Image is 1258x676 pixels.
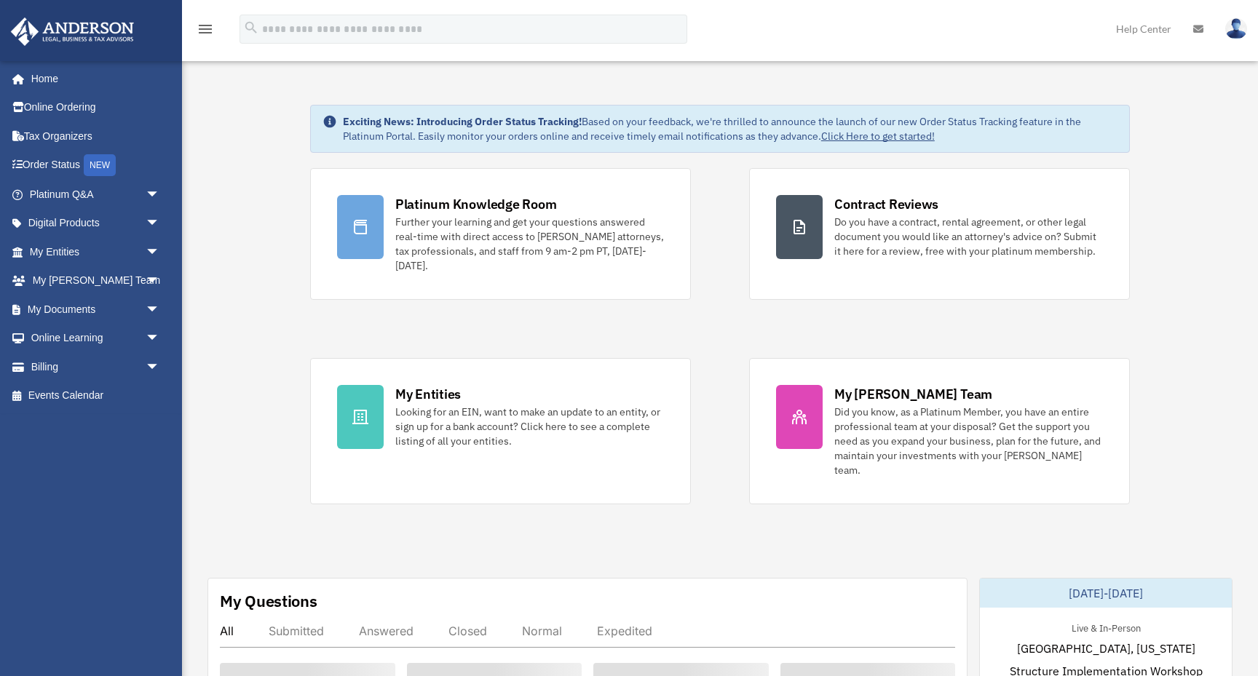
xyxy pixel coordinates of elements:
[220,590,317,612] div: My Questions
[343,115,582,128] strong: Exciting News: Introducing Order Status Tracking!
[343,114,1117,143] div: Based on your feedback, we're thrilled to announce the launch of our new Order Status Tracking fe...
[980,578,1232,608] div: [DATE]-[DATE]
[197,20,214,38] i: menu
[197,25,214,38] a: menu
[146,209,175,239] span: arrow_drop_down
[359,624,414,638] div: Answered
[10,266,182,295] a: My [PERSON_NAME] Teamarrow_drop_down
[10,381,182,410] a: Events Calendar
[1060,619,1152,635] div: Live & In-Person
[243,20,259,36] i: search
[146,324,175,354] span: arrow_drop_down
[10,93,182,122] a: Online Ordering
[1017,640,1195,657] span: [GEOGRAPHIC_DATA], [US_STATE]
[10,324,182,353] a: Online Learningarrow_drop_down
[395,195,557,213] div: Platinum Knowledge Room
[597,624,652,638] div: Expedited
[448,624,487,638] div: Closed
[146,295,175,325] span: arrow_drop_down
[10,64,175,93] a: Home
[522,624,562,638] div: Normal
[834,195,938,213] div: Contract Reviews
[395,385,461,403] div: My Entities
[834,215,1103,258] div: Do you have a contract, rental agreement, or other legal document you would like an attorney's ad...
[821,130,935,143] a: Click Here to get started!
[10,122,182,151] a: Tax Organizers
[220,624,234,638] div: All
[10,209,182,238] a: Digital Productsarrow_drop_down
[310,168,691,300] a: Platinum Knowledge Room Further your learning and get your questions answered real-time with dire...
[10,352,182,381] a: Billingarrow_drop_down
[834,385,992,403] div: My [PERSON_NAME] Team
[84,154,116,176] div: NEW
[10,295,182,324] a: My Documentsarrow_drop_down
[146,352,175,382] span: arrow_drop_down
[395,215,664,273] div: Further your learning and get your questions answered real-time with direct access to [PERSON_NAM...
[395,405,664,448] div: Looking for an EIN, want to make an update to an entity, or sign up for a bank account? Click her...
[834,405,1103,477] div: Did you know, as a Platinum Member, you have an entire professional team at your disposal? Get th...
[749,358,1130,504] a: My [PERSON_NAME] Team Did you know, as a Platinum Member, you have an entire professional team at...
[10,180,182,209] a: Platinum Q&Aarrow_drop_down
[146,180,175,210] span: arrow_drop_down
[10,151,182,180] a: Order StatusNEW
[269,624,324,638] div: Submitted
[146,266,175,296] span: arrow_drop_down
[146,237,175,267] span: arrow_drop_down
[1225,18,1247,39] img: User Pic
[10,237,182,266] a: My Entitiesarrow_drop_down
[7,17,138,46] img: Anderson Advisors Platinum Portal
[749,168,1130,300] a: Contract Reviews Do you have a contract, rental agreement, or other legal document you would like...
[310,358,691,504] a: My Entities Looking for an EIN, want to make an update to an entity, or sign up for a bank accoun...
